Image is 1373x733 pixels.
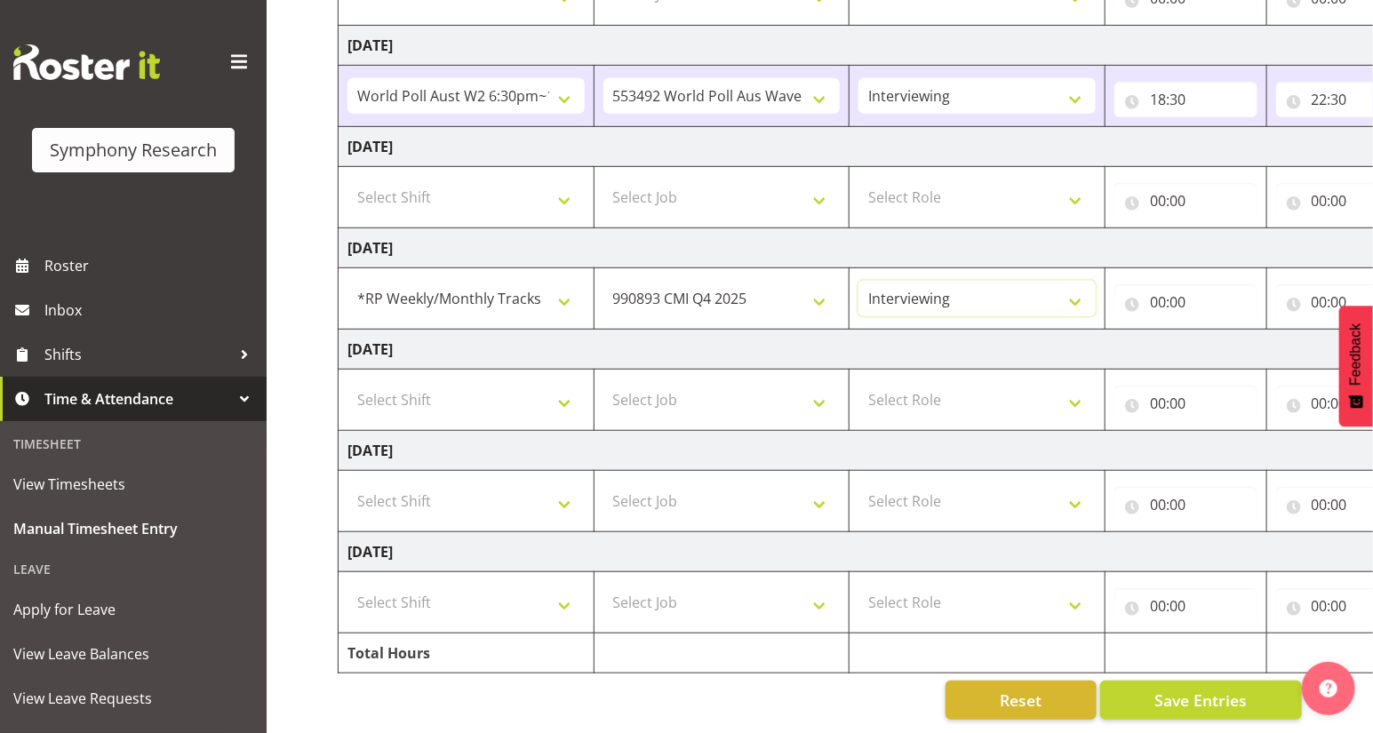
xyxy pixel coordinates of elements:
[44,297,258,323] span: Inbox
[339,633,595,673] td: Total Hours
[44,386,231,412] span: Time & Attendance
[13,641,253,667] span: View Leave Balances
[4,676,262,721] a: View Leave Requests
[1114,588,1257,624] input: Click to select...
[1000,689,1042,712] span: Reset
[50,137,217,163] div: Symphony Research
[13,685,253,712] span: View Leave Requests
[13,515,253,542] span: Manual Timesheet Entry
[13,471,253,498] span: View Timesheets
[13,596,253,623] span: Apply for Leave
[1154,689,1247,712] span: Save Entries
[1114,386,1257,421] input: Click to select...
[4,462,262,506] a: View Timesheets
[4,551,262,587] div: Leave
[44,252,258,279] span: Roster
[4,506,262,551] a: Manual Timesheet Entry
[1114,183,1257,219] input: Click to select...
[946,681,1097,720] button: Reset
[1114,487,1257,522] input: Click to select...
[1348,323,1364,386] span: Feedback
[4,426,262,462] div: Timesheet
[1339,306,1373,426] button: Feedback - Show survey
[4,587,262,632] a: Apply for Leave
[44,341,231,368] span: Shifts
[4,632,262,676] a: View Leave Balances
[1114,82,1257,117] input: Click to select...
[1320,680,1337,697] img: help-xxl-2.png
[1114,284,1257,320] input: Click to select...
[13,44,160,80] img: Rosterit website logo
[1100,681,1302,720] button: Save Entries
